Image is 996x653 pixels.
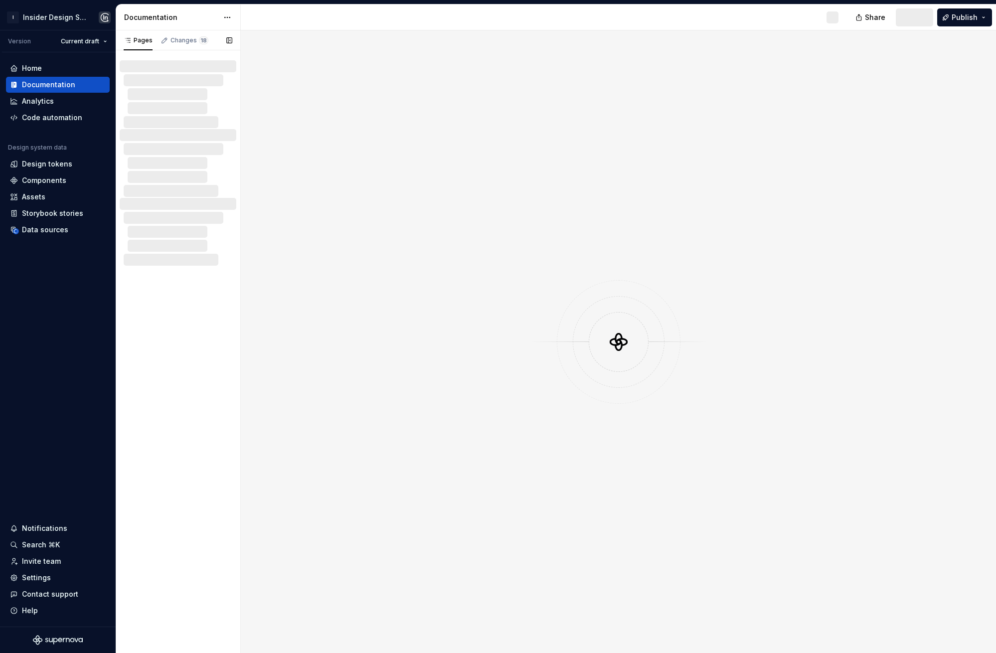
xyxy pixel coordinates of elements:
[22,540,60,550] div: Search ⌘K
[23,12,87,22] div: Insider Design System
[6,553,110,569] a: Invite team
[7,11,19,23] div: I
[22,96,54,106] div: Analytics
[8,144,67,152] div: Design system data
[952,12,978,22] span: Publish
[22,573,51,583] div: Settings
[937,8,992,26] button: Publish
[6,222,110,238] a: Data sources
[6,603,110,619] button: Help
[6,60,110,76] a: Home
[99,11,111,23] img: Cagdas yildirim
[6,156,110,172] a: Design tokens
[6,520,110,536] button: Notifications
[22,113,82,123] div: Code automation
[170,36,208,44] div: Changes
[22,63,42,73] div: Home
[22,208,83,218] div: Storybook stories
[6,537,110,553] button: Search ⌘K
[6,77,110,93] a: Documentation
[22,523,67,533] div: Notifications
[22,225,68,235] div: Data sources
[22,159,72,169] div: Design tokens
[8,37,31,45] div: Version
[22,80,75,90] div: Documentation
[56,34,112,48] button: Current draft
[2,6,114,28] button: IInsider Design SystemCagdas yildirim
[6,93,110,109] a: Analytics
[199,36,208,44] span: 18
[22,175,66,185] div: Components
[865,12,885,22] span: Share
[33,635,83,645] svg: Supernova Logo
[6,586,110,602] button: Contact support
[22,606,38,616] div: Help
[6,172,110,188] a: Components
[124,36,153,44] div: Pages
[6,570,110,586] a: Settings
[22,556,61,566] div: Invite team
[6,110,110,126] a: Code automation
[61,37,99,45] span: Current draft
[6,189,110,205] a: Assets
[22,589,78,599] div: Contact support
[124,12,218,22] div: Documentation
[850,8,892,26] button: Share
[6,205,110,221] a: Storybook stories
[22,192,45,202] div: Assets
